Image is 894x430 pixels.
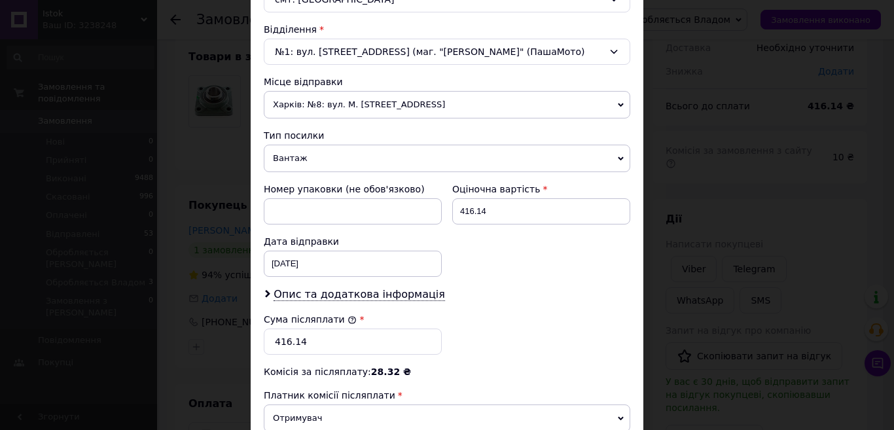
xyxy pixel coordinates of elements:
div: Відділення [264,23,630,36]
label: Сума післяплати [264,314,357,325]
span: Тип посилки [264,130,324,141]
span: 28.32 ₴ [371,367,411,377]
div: №1: вул. [STREET_ADDRESS] (маг. "[PERSON_NAME]" (ПашаМото) [264,39,630,65]
span: Харків: №8: вул. М. [STREET_ADDRESS] [264,91,630,118]
span: Платник комісії післяплати [264,390,395,401]
div: Комісія за післяплату: [264,365,630,378]
div: Номер упаковки (не обов'язково) [264,183,442,196]
div: Оціночна вартість [452,183,630,196]
span: Вантаж [264,145,630,172]
span: Опис та додаткова інформація [274,288,445,301]
div: Дата відправки [264,235,442,248]
span: Місце відправки [264,77,343,87]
